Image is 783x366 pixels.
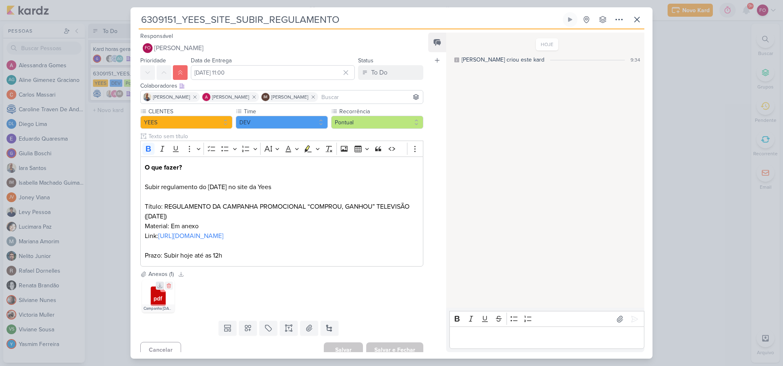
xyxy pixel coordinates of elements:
[261,93,270,101] div: Isabella Machado Guimarães
[462,55,544,64] div: [PERSON_NAME] criou este kard
[140,33,173,40] label: Responsável
[154,43,203,53] span: [PERSON_NAME]
[145,163,182,172] strong: O que fazer?
[158,232,223,240] a: [URL][DOMAIN_NAME]
[358,65,423,80] button: To Do
[140,157,423,267] div: Editor editing area: main
[263,95,268,99] p: IM
[243,107,328,116] label: Time
[338,107,423,116] label: Recorrência
[140,342,181,358] button: Cancelar
[147,132,423,141] input: Texto sem título
[630,56,640,64] div: 9:34
[191,65,355,80] input: Select a date
[142,304,175,313] div: Campanha [DATE].pdf
[153,93,190,101] span: [PERSON_NAME]
[320,92,421,102] input: Buscar
[567,16,573,23] div: Ligar relógio
[143,43,153,53] div: Fabio Oliveira
[202,93,210,101] img: Alessandra Gomes
[331,116,423,129] button: Pontual
[358,57,374,64] label: Status
[449,326,644,349] div: Editor editing area: main
[140,41,423,55] button: FO [PERSON_NAME]
[140,141,423,157] div: Editor toolbar
[140,116,232,129] button: YEES
[371,68,387,77] div: To Do
[191,57,232,64] label: Data de Entrega
[271,93,308,101] span: [PERSON_NAME]
[212,93,249,101] span: [PERSON_NAME]
[140,82,423,90] div: Colaboradores
[148,270,174,278] div: Anexos (1)
[148,107,232,116] label: CLIENTES
[236,116,328,129] button: DEV
[139,12,561,27] input: Kard Sem Título
[143,93,151,101] img: Iara Santos
[145,46,150,51] p: FO
[145,163,419,260] p: Subir regulamento do [DATE] no site da Yees Título: REGULAMENTO DA CAMPANHA PROMOCIONAL “COMPROU,...
[449,311,644,327] div: Editor toolbar
[140,57,166,64] label: Prioridade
